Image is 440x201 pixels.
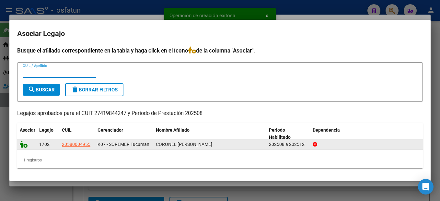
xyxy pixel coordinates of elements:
mat-icon: search [28,86,36,93]
datatable-header-cell: Periodo Habilitado [266,123,310,145]
div: 1 registros [17,152,423,168]
datatable-header-cell: Legajo [37,123,59,145]
span: Legajo [39,127,53,133]
span: Buscar [28,87,55,93]
span: CORONEL LIZANDRO VALENTIN [156,142,212,147]
span: Gerenciador [98,127,123,133]
p: Legajos aprobados para el CUIT 27419844247 y Período de Prestación 202508 [17,110,423,118]
div: Open Intercom Messenger [418,179,434,195]
datatable-header-cell: CUIL [59,123,95,145]
span: Borrar Filtros [71,87,118,93]
datatable-header-cell: Nombre Afiliado [153,123,266,145]
div: 202508 a 202512 [269,141,307,148]
span: CUIL [62,127,72,133]
button: Borrar Filtros [65,83,123,96]
datatable-header-cell: Asociar [17,123,37,145]
h4: Busque el afiliado correspondiente en la tabla y haga click en el ícono de la columna "Asociar". [17,46,423,55]
span: 1702 [39,142,50,147]
span: Dependencia [313,127,340,133]
span: K07 - SOREMER Tucuman [98,142,149,147]
h2: Asociar Legajo [17,28,423,40]
button: Buscar [23,84,60,96]
datatable-header-cell: Gerenciador [95,123,153,145]
mat-icon: delete [71,86,79,93]
datatable-header-cell: Dependencia [310,123,423,145]
span: 20580004955 [62,142,90,147]
span: Asociar [20,127,35,133]
span: Nombre Afiliado [156,127,190,133]
span: Periodo Habilitado [269,127,291,140]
